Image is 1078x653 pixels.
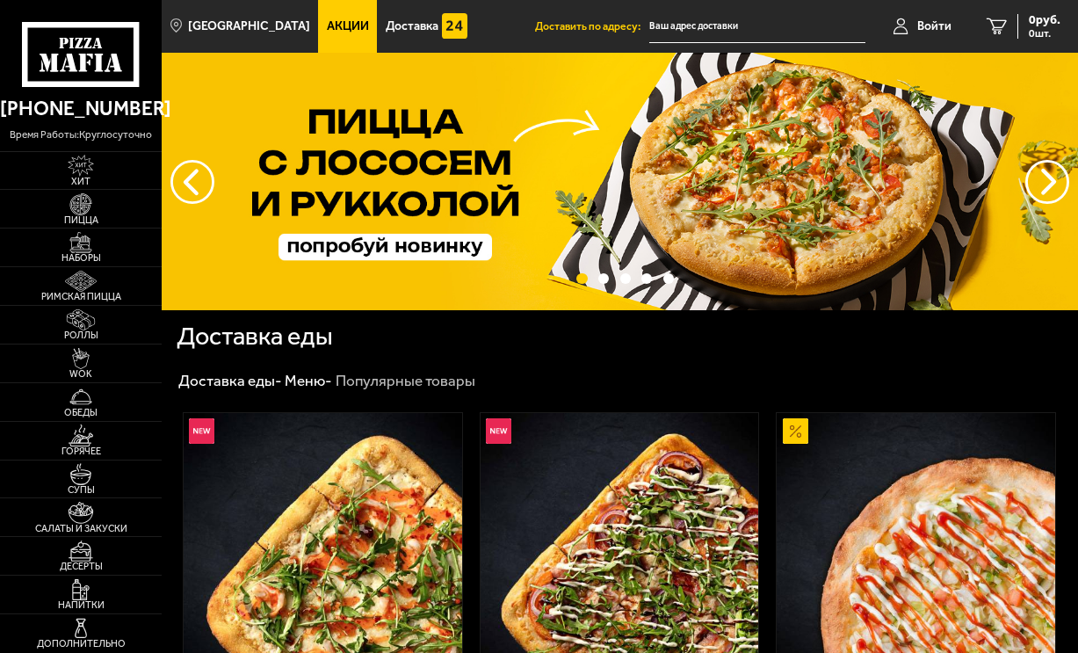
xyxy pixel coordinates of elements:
[189,418,214,444] img: Новинка
[1025,160,1069,204] button: предыдущий
[783,418,808,444] img: Акционный
[178,372,282,389] a: Доставка еды-
[1029,14,1060,26] span: 0 руб.
[649,11,865,43] span: Бокситогорская улица, 27, подъезд 1
[576,273,587,284] button: точки переключения
[620,273,631,284] button: точки переключения
[285,372,332,389] a: Меню-
[1029,28,1060,39] span: 0 шт.
[663,273,674,284] button: точки переключения
[641,273,652,284] button: точки переключения
[649,11,865,43] input: Ваш адрес доставки
[386,20,438,33] span: Доставка
[177,323,333,349] h1: Доставка еды
[336,371,475,390] div: Популярные товары
[917,20,951,33] span: Войти
[535,21,649,32] span: Доставить по адресу:
[327,20,369,33] span: Акции
[188,20,310,33] span: [GEOGRAPHIC_DATA]
[442,13,467,39] img: 15daf4d41897b9f0e9f617042186c801.svg
[170,160,214,204] button: следующий
[486,418,511,444] img: Новинка
[598,273,609,284] button: точки переключения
